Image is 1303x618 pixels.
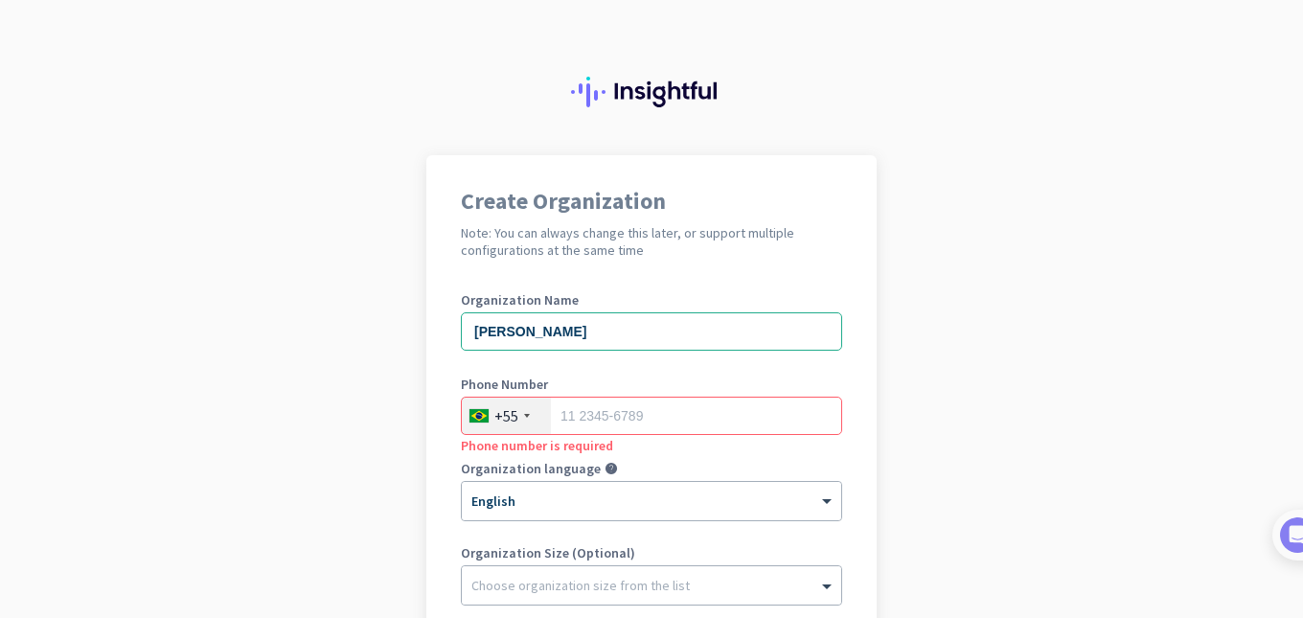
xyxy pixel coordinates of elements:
i: help [605,462,618,475]
h1: Create Organization [461,190,842,213]
span: Phone number is required [461,437,613,454]
label: Phone Number [461,378,842,391]
label: Organization language [461,462,601,475]
h2: Note: You can always change this later, or support multiple configurations at the same time [461,224,842,259]
input: 11 2345-6789 [461,397,842,435]
input: What is the name of your organization? [461,312,842,351]
div: +55 [494,406,518,425]
img: Insightful [571,77,732,107]
label: Organization Name [461,293,842,307]
label: Organization Size (Optional) [461,546,842,560]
